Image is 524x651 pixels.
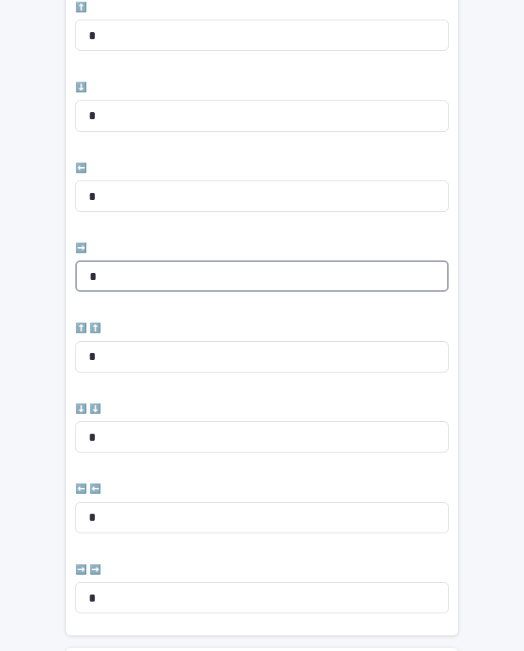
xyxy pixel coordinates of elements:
span: ⬇️ ⬇️ [75,405,101,414]
span: ⬆️ [75,3,87,13]
span: ⬆️ ⬆️ [75,324,101,333]
span: ⬇️ [75,83,87,93]
span: ➡️ [75,244,87,253]
span: ⬅️ [75,164,87,173]
span: ⬅️ ⬅️ [75,485,101,494]
span: ➡️ ➡️ [75,566,101,575]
